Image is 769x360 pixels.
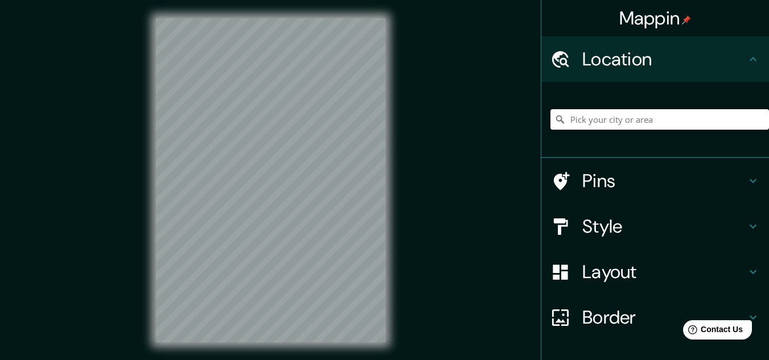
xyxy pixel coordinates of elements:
[582,215,746,238] h4: Style
[156,18,385,342] canvas: Map
[582,48,746,71] h4: Location
[550,109,769,130] input: Pick your city or area
[541,295,769,340] div: Border
[541,249,769,295] div: Layout
[541,158,769,204] div: Pins
[582,306,746,329] h4: Border
[682,15,691,24] img: pin-icon.png
[668,316,756,347] iframe: Help widget launcher
[541,36,769,82] div: Location
[582,260,746,283] h4: Layout
[541,204,769,249] div: Style
[582,169,746,192] h4: Pins
[619,7,692,30] h4: Mappin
